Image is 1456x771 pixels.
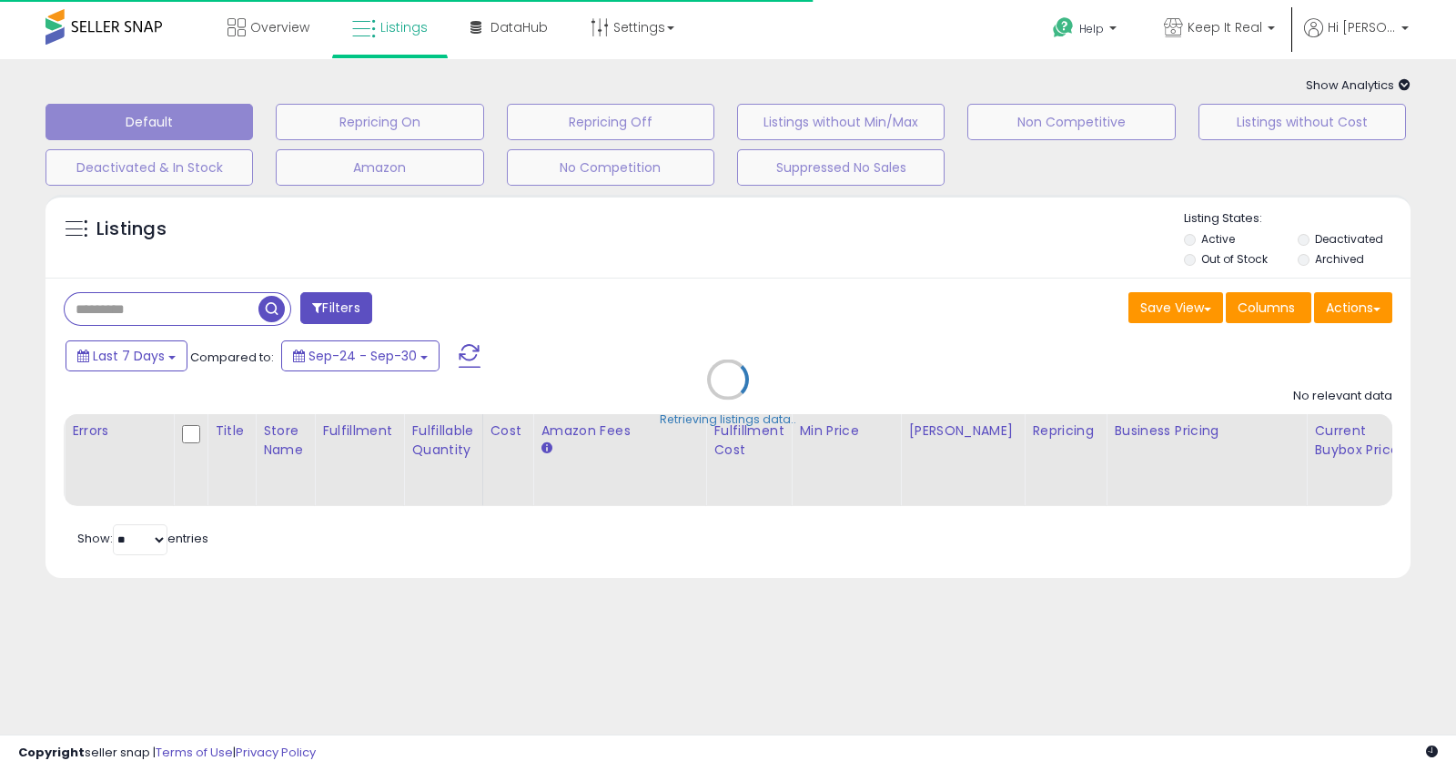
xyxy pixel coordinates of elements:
button: Default [45,104,253,140]
span: DataHub [490,18,548,36]
span: Overview [250,18,309,36]
button: Suppressed No Sales [737,149,945,186]
a: Help [1038,3,1135,59]
button: Listings without Min/Max [737,104,945,140]
button: Amazon [276,149,483,186]
i: Get Help [1052,16,1075,39]
button: No Competition [507,149,714,186]
span: Hi [PERSON_NAME] [1328,18,1396,36]
button: Listings without Cost [1198,104,1406,140]
button: Repricing On [276,104,483,140]
span: Show Analytics [1306,76,1410,94]
strong: Copyright [18,744,85,761]
span: Keep It Real [1188,18,1262,36]
button: Non Competitive [967,104,1175,140]
div: Retrieving listings data.. [660,411,796,428]
a: Privacy Policy [236,744,316,761]
span: Listings [380,18,428,36]
button: Repricing Off [507,104,714,140]
button: Deactivated & In Stock [45,149,253,186]
a: Hi [PERSON_NAME] [1304,18,1409,59]
span: Help [1079,21,1104,36]
div: seller snap | | [18,745,316,762]
a: Terms of Use [156,744,233,761]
